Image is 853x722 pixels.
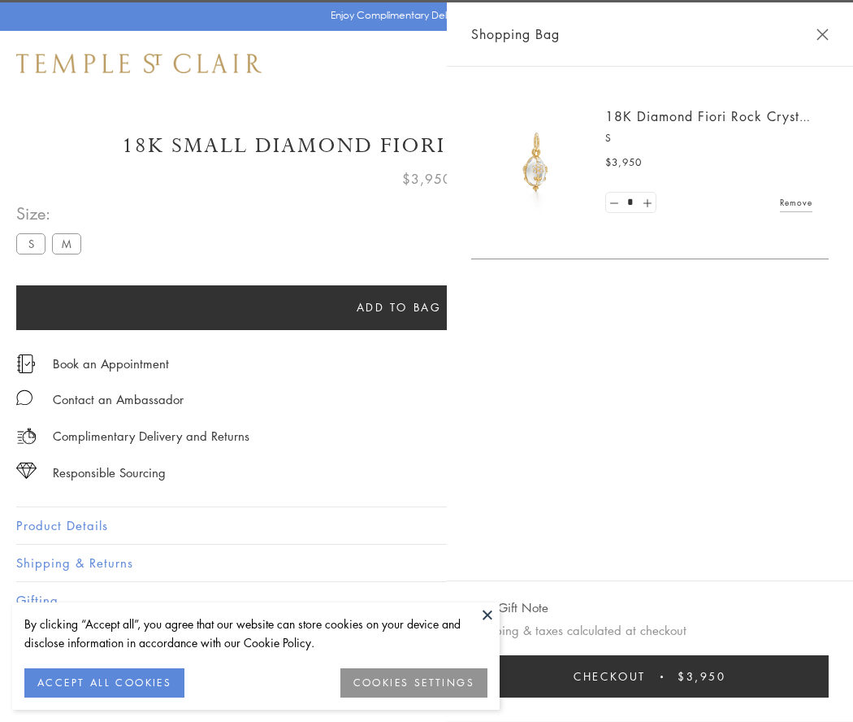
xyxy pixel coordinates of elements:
[816,28,829,41] button: Close Shopping Bag
[16,233,45,254] label: S
[471,655,829,698] button: Checkout $3,950
[53,426,249,446] p: Complimentary Delivery and Returns
[16,507,837,544] button: Product Details
[53,354,169,372] a: Book an Appointment
[678,668,726,685] span: $3,950
[16,463,37,479] img: icon_sourcing.svg
[16,582,837,619] button: Gifting
[16,200,88,227] span: Size:
[605,154,642,171] span: $3,950
[471,24,560,45] span: Shopping Bag
[53,463,166,483] div: Responsible Sourcing
[16,389,32,406] img: MessageIcon-01_2.svg
[605,130,812,146] p: S
[357,298,442,316] span: Add to bag
[16,426,37,446] img: icon_delivery.svg
[16,545,837,581] button: Shipping & Returns
[16,54,262,73] img: Temple St. Clair
[24,668,184,698] button: ACCEPT ALL COOKIES
[331,7,515,24] p: Enjoy Complimentary Delivery & Returns
[16,354,36,373] img: icon_appointment.svg
[780,194,812,211] a: Remove
[639,193,655,213] a: Set quantity to 2
[52,233,81,254] label: M
[53,389,184,410] div: Contact an Ambassador
[471,598,548,618] button: Add Gift Note
[487,114,585,211] img: P51889-E11FIORI
[340,668,487,698] button: COOKIES SETTINGS
[402,168,452,189] span: $3,950
[606,193,622,213] a: Set quantity to 0
[574,668,646,685] span: Checkout
[16,132,837,160] h1: 18K Small Diamond Fiori Rock Crystal Amulet
[471,620,829,641] p: Shipping & taxes calculated at checkout
[16,285,782,330] button: Add to bag
[24,615,487,652] div: By clicking “Accept all”, you agree that our website can store cookies on your device and disclos...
